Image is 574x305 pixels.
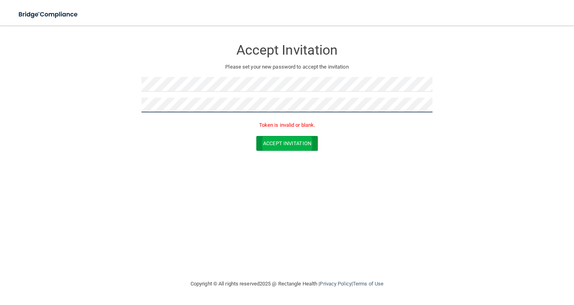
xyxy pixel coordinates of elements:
h3: Accept Invitation [142,43,432,57]
a: Terms of Use [353,281,383,287]
button: Accept Invitation [256,136,318,151]
div: Copyright © All rights reserved 2025 @ Rectangle Health | | [142,271,432,297]
iframe: Drift Widget Chat Controller [436,248,564,280]
img: bridge_compliance_login_screen.278c3ca4.svg [12,6,85,23]
p: Please set your new password to accept the invitation [147,62,427,72]
p: Token is invalid or blank. [142,120,432,130]
a: Privacy Policy [320,281,351,287]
